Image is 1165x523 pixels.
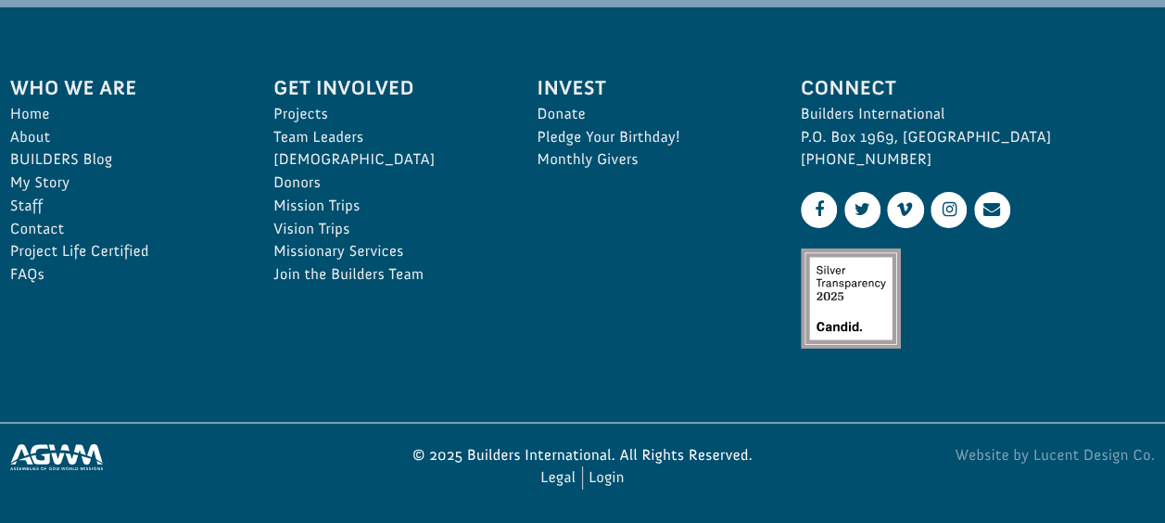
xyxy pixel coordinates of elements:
[537,126,759,149] a: Pledge Your Birthday!
[273,218,496,241] a: Vision Trips
[33,19,255,56] div: Champion City Church donated $2,000
[540,466,576,490] a: Legal
[10,103,233,126] a: Home
[801,103,1155,172] p: Builders International P.O. Box 1969, [GEOGRAPHIC_DATA] [PHONE_NUMBER]
[801,72,1155,103] span: Connect
[149,39,164,54] img: emoji thumbsUp
[273,195,496,218] a: Mission Trips
[10,444,103,470] img: Assemblies of God World Missions
[537,103,759,126] a: Donate
[50,74,212,87] span: Riverview , [GEOGRAPHIC_DATA]
[10,172,233,195] a: My Story
[10,195,233,218] a: Staff
[931,192,967,228] a: Instagram
[10,240,233,263] a: Project Life Certified
[273,172,496,195] a: Donors
[10,263,233,287] a: FAQs
[10,218,233,241] a: Contact
[396,444,768,467] p: © 2025 Builders International. All Rights Reserved.
[273,148,496,172] a: [DEMOGRAPHIC_DATA]
[33,57,255,70] div: to
[887,192,923,228] a: Vimeo
[844,192,880,228] a: Twitter
[537,72,759,103] span: Invest
[273,240,496,263] a: Missionary Services
[589,466,625,490] a: Login
[273,103,496,126] a: Projects
[273,263,496,287] a: Join the Builders Team
[974,192,1010,228] a: Contact Us
[782,444,1155,467] a: Website by Lucent Design Co.
[33,74,46,87] img: US.png
[273,72,496,103] span: Get Involved
[273,126,496,149] a: Team Leaders
[10,148,233,172] a: BUILDERS Blog
[801,192,837,228] a: Facebook
[537,148,759,172] a: Monthly Givers
[801,249,901,349] img: Silver Transparency Rating for 2025 by Candid
[262,37,345,70] button: Donate
[10,72,233,103] span: Who We Are
[44,57,153,70] strong: Project Shovel Ready
[10,126,233,149] a: About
